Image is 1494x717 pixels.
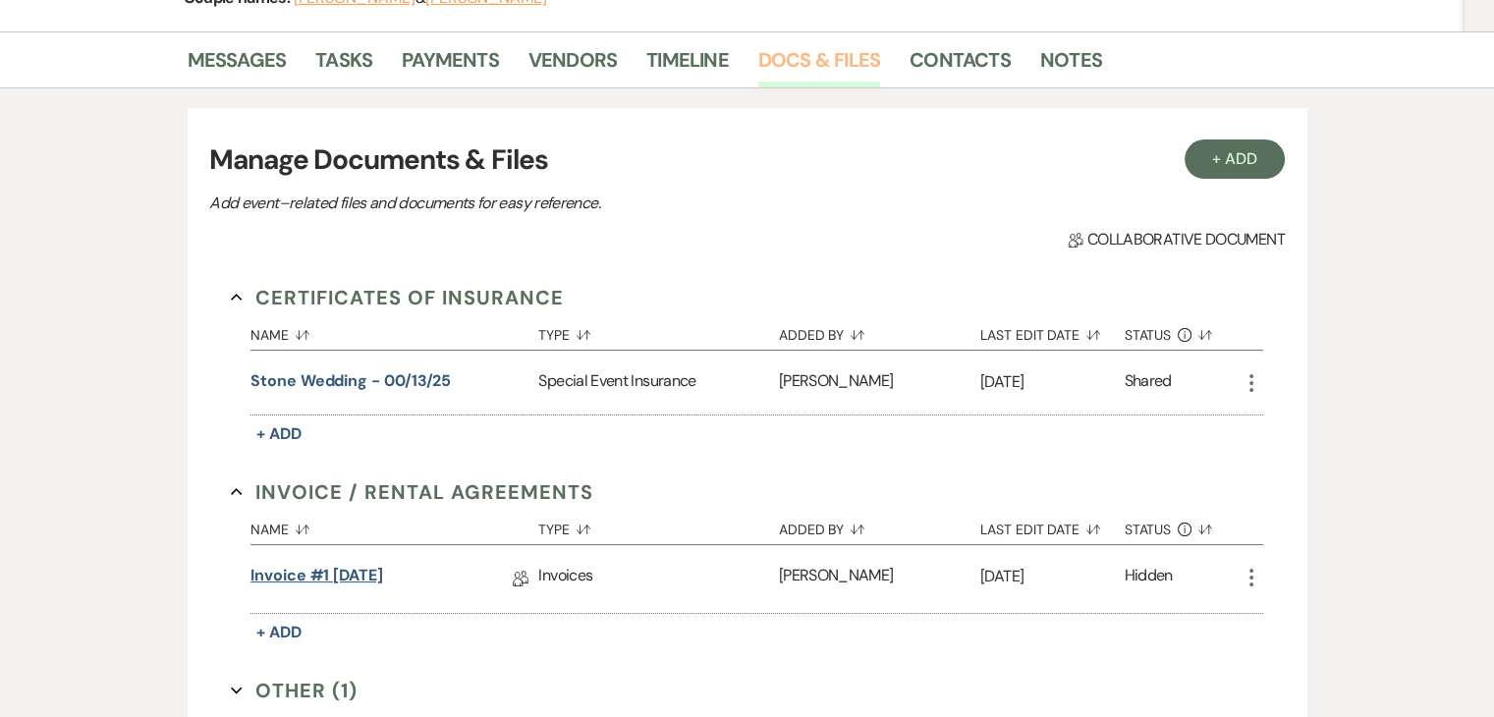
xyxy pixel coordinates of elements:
div: Shared [1125,369,1172,396]
div: Invoices [538,545,778,613]
div: [PERSON_NAME] [779,351,980,414]
button: Last Edit Date [980,312,1125,350]
span: + Add [256,423,302,444]
p: Add event–related files and documents for easy reference. [209,191,897,216]
a: Timeline [646,44,729,87]
h3: Manage Documents & Files [209,139,1284,181]
a: Tasks [315,44,372,87]
button: Added By [779,312,980,350]
a: Invoice #1 [DATE] [250,564,383,594]
button: Name [250,312,538,350]
span: Collaborative document [1068,228,1284,251]
div: Special Event Insurance [538,351,778,414]
button: Type [538,507,778,544]
button: + Add [250,420,307,448]
button: Type [538,312,778,350]
a: Messages [188,44,287,87]
button: Stone Wedding - 00/13/25 [250,369,451,393]
button: + Add [1185,139,1285,179]
button: Name [250,507,538,544]
button: Status [1125,507,1240,544]
a: Contacts [910,44,1011,87]
a: Docs & Files [758,44,880,87]
a: Vendors [528,44,617,87]
button: Certificates of Insurance [231,283,564,312]
p: [DATE] [980,369,1125,395]
p: [DATE] [980,564,1125,589]
div: [PERSON_NAME] [779,545,980,613]
span: + Add [256,622,302,642]
button: Added By [779,507,980,544]
button: + Add [250,619,307,646]
a: Payments [402,44,499,87]
span: Status [1125,523,1172,536]
button: Other (1) [231,676,358,705]
button: Status [1125,312,1240,350]
button: Invoice / Rental Agreements [231,477,593,507]
div: Hidden [1125,564,1173,594]
a: Notes [1040,44,1102,87]
button: Last Edit Date [980,507,1125,544]
span: Status [1125,328,1172,342]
